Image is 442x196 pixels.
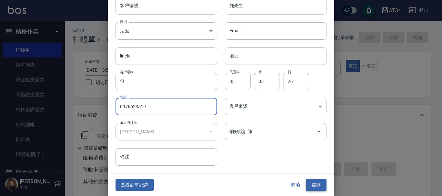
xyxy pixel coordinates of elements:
button: 取消 [285,179,306,191]
div: [PERSON_NAME] [116,123,217,141]
em: 未知 [120,28,129,34]
button: Open [314,127,324,137]
label: 最近設計師 [120,120,137,125]
button: 查看訂單記錄 [116,179,154,191]
label: 月 [259,70,262,75]
label: 性別 [120,19,127,24]
button: 儲存 [306,179,326,191]
label: 客戶暱稱 [120,70,134,75]
label: 民國年 [229,70,239,75]
label: 日 [288,70,291,75]
label: 電話 [120,95,127,100]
